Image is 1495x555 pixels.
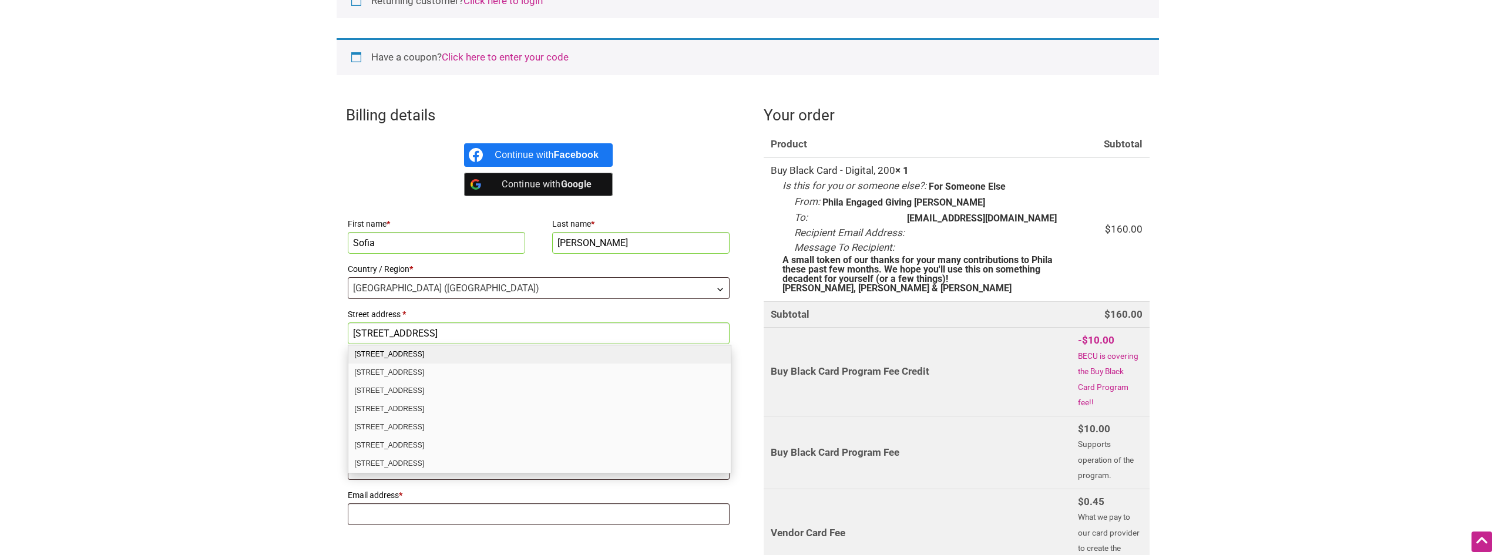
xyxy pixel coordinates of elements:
input: House number and street name [348,322,730,344]
label: Last name [552,216,730,232]
p: Phila Engaged Giving [822,198,912,207]
div: Have a coupon? [337,38,1159,75]
b: Facebook [554,150,599,160]
span: 10.00 [1082,334,1114,346]
div: Scroll Back to Top [1472,532,1492,552]
a: Continue with <b>Facebook</b> [464,143,613,167]
div: 1809 7th Ave Ste 1100 Seattle WA 98101-1381 [348,382,731,400]
td: Buy Black Card - Digital, 200 [764,157,1071,301]
div: Continue with [495,143,599,167]
label: First name [348,216,526,232]
th: Subtotal [764,301,1071,328]
p: [PERSON_NAME] [914,198,985,207]
th: Buy Black Card Program Fee Credit [764,327,1071,416]
div: 1809 7th Ave Ste 1019 Seattle WA 98101-1381 [348,364,731,382]
p: A small token of our thanks for your many contributions to Phila these past few months. We hope y... [782,255,1064,293]
a: Continue with <b>Google</b> [464,173,613,196]
small: Supports operation of the program. [1078,439,1134,480]
div: 1809 7th Ave Ste 1108 Seattle WA 98101-1313 [348,400,731,418]
bdi: 160.00 [1105,223,1143,235]
div: 1809 7th Ave Ste 1111 Seattle WA 98101-1313 [348,455,731,473]
span: - [1078,334,1138,408]
span: Country / Region [348,277,730,299]
bdi: 0.45 [1078,496,1104,507]
strong: × 1 [895,164,909,176]
dt: From: [794,194,820,210]
a: Enter your coupon code [442,51,569,63]
span: $ [1105,223,1111,235]
label: Street address [348,306,730,322]
span: $ [1082,334,1088,346]
dt: Recipient Email Address: [794,226,905,241]
bdi: 160.00 [1104,308,1143,320]
span: $ [1104,308,1110,320]
dt: Message To Recipient: [794,240,895,255]
span: United States (US) [348,278,730,298]
p: For Someone Else [929,182,1006,191]
dt: To: [794,210,808,226]
label: Country / Region [348,261,730,277]
h3: Your order [764,105,1150,126]
span: $ [1078,423,1084,435]
span: $ [1078,496,1084,507]
small: BECU is covering the Buy Black Card Program fee!! [1078,351,1138,408]
label: Email address [348,487,730,503]
div: 1809 7th Ave Ste 1110 Seattle WA 98101-1313 [348,436,731,455]
b: Google [561,179,592,190]
div: 1809 7th Ave Ste 1000 Seattle WA 98101-1379 [348,345,731,364]
th: Subtotal [1071,132,1149,158]
div: Continue with [495,173,599,196]
bdi: 10.00 [1078,423,1110,435]
th: Product [764,132,1071,158]
dt: Is this for you or someone else?: [782,179,926,194]
div: 1809 7th Ave Ste 1108N Seattle WA 98101-1313 [348,418,731,436]
p: [EMAIL_ADDRESS][DOMAIN_NAME] [907,214,1057,223]
h3: Billing details [346,105,732,126]
th: Buy Black Card Program Fee [764,416,1071,489]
